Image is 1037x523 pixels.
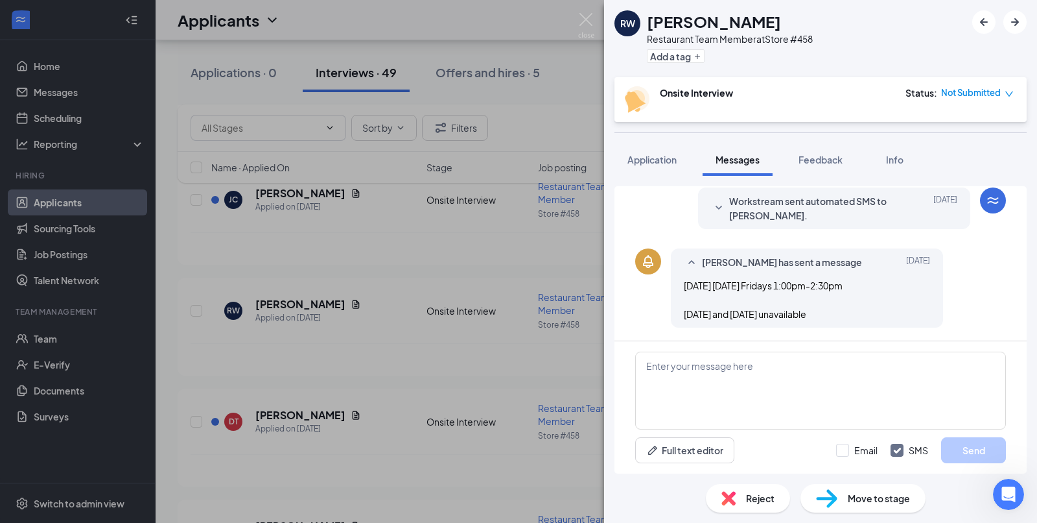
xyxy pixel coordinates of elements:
span: Feedback [798,154,843,165]
button: Full text editorPen [635,437,734,463]
svg: SmallChevronUp [684,255,699,271]
button: ArrowRight [1003,10,1027,34]
svg: Pen [646,444,659,457]
svg: Plus [693,53,701,60]
span: Application [627,154,677,165]
span: [DATE] [906,255,930,271]
span: Not Submitted [941,86,1001,99]
span: Reject [746,491,775,505]
div: Status : [905,86,937,99]
button: PlusAdd a tag [647,49,705,63]
iframe: Intercom live chat [993,479,1024,510]
span: [DATE] [DATE] Fridays 1:00pm-2:30pm [DATE] and [DATE] unavailable [684,280,843,320]
svg: ArrowLeftNew [976,14,992,30]
span: Workstream sent automated SMS to [PERSON_NAME]. [729,194,899,223]
h1: [PERSON_NAME] [647,10,781,32]
svg: ArrowRight [1007,14,1023,30]
button: Send [941,437,1006,463]
span: Messages [716,154,760,165]
div: RW [620,17,635,30]
svg: Bell [640,254,656,269]
span: [PERSON_NAME] has sent a message [702,255,862,271]
div: Restaurant Team Member at Store #458 [647,32,813,45]
span: Info [886,154,903,165]
svg: SmallChevronDown [711,201,727,216]
b: Onsite Interview [660,87,733,99]
svg: WorkstreamLogo [985,193,1001,208]
span: [DATE] [933,194,957,223]
span: Move to stage [848,491,910,505]
span: down [1005,90,1014,99]
button: ArrowLeftNew [972,10,996,34]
